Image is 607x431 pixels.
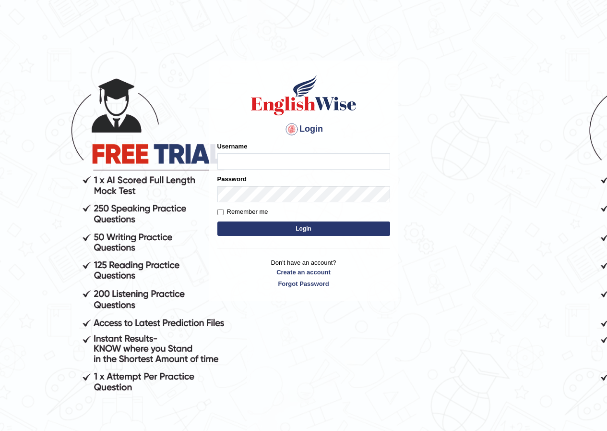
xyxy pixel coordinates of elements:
[217,207,268,217] label: Remember me
[249,74,358,117] img: Logo of English Wise sign in for intelligent practice with AI
[217,142,248,151] label: Username
[217,279,390,288] a: Forgot Password
[217,209,224,215] input: Remember me
[217,268,390,277] a: Create an account
[217,222,390,236] button: Login
[217,258,390,288] p: Don't have an account?
[217,122,390,137] h4: Login
[217,174,247,184] label: Password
